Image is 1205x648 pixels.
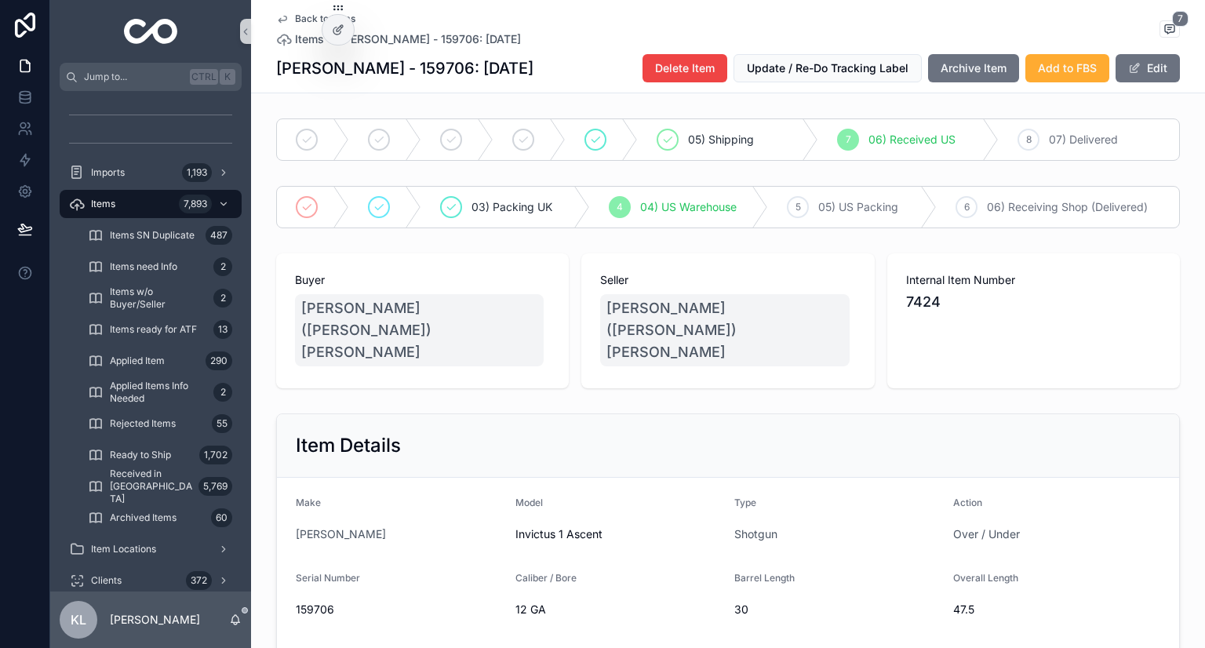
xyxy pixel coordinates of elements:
[688,132,754,147] span: 05) Shipping
[78,315,242,344] a: Items ready for ATF13
[953,497,982,508] span: Action
[78,441,242,469] a: Ready to Ship1,702
[60,566,242,595] a: Clients372
[84,71,184,83] span: Jump to...
[110,468,192,505] span: Received in [GEOGRAPHIC_DATA]
[206,226,232,245] div: 487
[78,472,242,501] a: Received in [GEOGRAPHIC_DATA]5,769
[964,201,970,213] span: 6
[1159,20,1180,40] button: 7
[78,253,242,281] a: Items need Info2
[600,294,849,366] a: [PERSON_NAME] ([PERSON_NAME]) [PERSON_NAME]
[987,199,1148,215] span: 06) Receiving Shop (Delivered)
[301,297,537,363] span: [PERSON_NAME] ([PERSON_NAME]) [PERSON_NAME]
[213,289,232,308] div: 2
[110,380,207,405] span: Applied Items Info Needed
[213,320,232,339] div: 13
[186,571,212,590] div: 372
[211,508,232,527] div: 60
[340,31,521,47] a: [PERSON_NAME] - 159706: [DATE]
[110,286,207,311] span: Items w/o Buyer/Seller
[1038,60,1097,76] span: Add to FBS
[110,355,165,367] span: Applied Item
[600,272,855,288] span: Seller
[110,612,200,628] p: [PERSON_NAME]
[734,526,777,542] a: Shotgun
[515,526,723,542] span: Invictus 1 Ascent
[91,574,122,587] span: Clients
[617,201,623,213] span: 4
[110,417,176,430] span: Rejected Items
[734,497,756,508] span: Type
[276,57,533,79] h1: [PERSON_NAME] - 159706: [DATE]
[734,572,795,584] span: Barrel Length
[296,602,503,617] span: 159706
[953,602,1160,617] span: 47.5
[1049,132,1118,147] span: 07) Delivered
[296,572,360,584] span: Serial Number
[78,347,242,375] a: Applied Item290
[91,198,115,210] span: Items
[91,543,156,555] span: Item Locations
[78,284,242,312] a: Items w/o Buyer/Seller2
[78,410,242,438] a: Rejected Items55
[795,201,801,213] span: 5
[212,414,232,433] div: 55
[110,449,171,461] span: Ready to Ship
[50,91,251,592] div: scrollable content
[71,610,86,629] span: KL
[643,54,727,82] button: Delete Item
[91,166,125,179] span: Imports
[953,572,1018,584] span: Overall Length
[190,69,218,85] span: Ctrl
[60,158,242,187] a: Imports1,193
[1026,133,1032,146] span: 8
[198,477,232,496] div: 5,769
[78,504,242,532] a: Archived Items60
[78,378,242,406] a: Applied Items Info Needed2
[206,351,232,370] div: 290
[515,602,723,617] span: 12 GA
[640,199,737,215] span: 04) US Warehouse
[78,221,242,249] a: Items SN Duplicate487
[734,602,941,617] span: 30
[941,60,1007,76] span: Archive Item
[199,446,232,464] div: 1,702
[655,60,715,76] span: Delete Item
[296,497,321,508] span: Make
[295,294,544,366] a: [PERSON_NAME] ([PERSON_NAME]) [PERSON_NAME]
[295,272,550,288] span: Buyer
[296,433,401,458] h2: Item Details
[1025,54,1109,82] button: Add to FBS
[906,272,1161,288] span: Internal Item Number
[213,257,232,276] div: 2
[124,19,178,44] img: App logo
[1172,11,1189,27] span: 7
[110,260,177,273] span: Items need Info
[182,163,212,182] div: 1,193
[906,291,1161,313] span: 7424
[213,383,232,402] div: 2
[846,133,851,146] span: 7
[295,31,324,47] span: Items
[60,63,242,91] button: Jump to...CtrlK
[1116,54,1180,82] button: Edit
[734,54,922,82] button: Update / Re-Do Tracking Label
[471,199,552,215] span: 03) Packing UK
[179,195,212,213] div: 7,893
[221,71,234,83] span: K
[110,511,177,524] span: Archived Items
[515,497,543,508] span: Model
[60,190,242,218] a: Items7,893
[276,13,355,25] a: Back to Items
[747,60,908,76] span: Update / Re-Do Tracking Label
[110,229,195,242] span: Items SN Duplicate
[515,572,577,584] span: Caliber / Bore
[818,199,898,215] span: 05) US Packing
[296,526,386,542] a: [PERSON_NAME]
[953,526,1020,542] a: Over / Under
